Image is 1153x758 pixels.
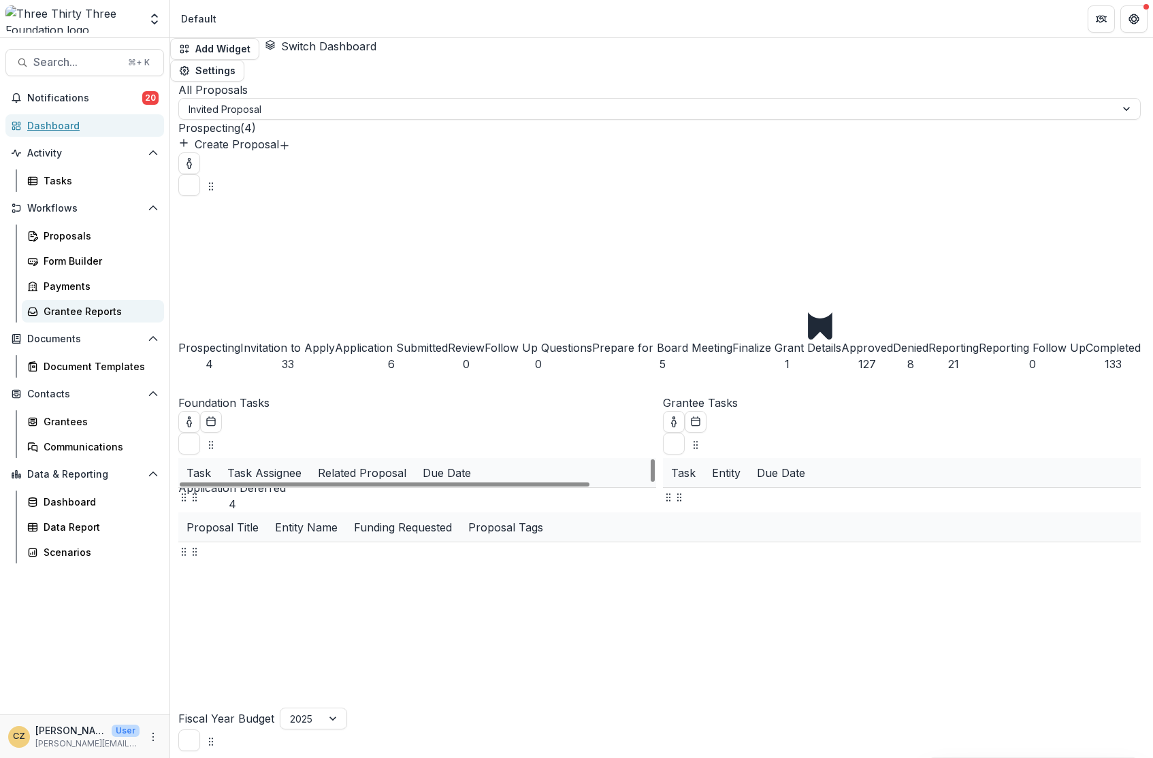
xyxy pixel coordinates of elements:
div: 0 [979,356,1086,372]
button: Prospecting4 [178,278,240,372]
div: 127 [841,356,893,372]
button: toggle-assigned-to-me [178,411,200,433]
div: 4 [178,356,240,372]
nav: breadcrumb [176,9,222,29]
p: [PERSON_NAME] [35,723,106,738]
p: All Proposals [178,82,1141,98]
div: Completed [1086,340,1141,356]
a: Communications [22,435,164,458]
span: Workflows [27,203,142,214]
div: Finalize Grant Details [732,340,841,356]
div: Payments [44,279,153,293]
button: Prepare for Board Meeting5 [592,199,732,372]
div: Due Date [749,458,813,487]
p: Foundation Tasks [178,395,656,411]
button: Reporting21 [928,289,979,372]
span: Search... [33,56,120,69]
div: Due Date [415,458,479,487]
button: Open entity switcher [145,5,164,33]
button: Drag [206,433,216,455]
button: Drag [674,488,685,504]
div: Form Builder [44,254,153,268]
button: Drag [189,488,200,504]
div: Prospecting [178,340,240,356]
button: Open Documents [5,328,164,350]
p: User [112,725,140,737]
button: toggle-assigned-to-me [178,152,200,174]
a: Proposals [22,225,164,247]
button: Open Activity [5,142,164,164]
button: Delete card [178,433,200,455]
p: [PERSON_NAME][EMAIL_ADDRESS][DOMAIN_NAME] [35,738,140,750]
button: Open Data & Reporting [5,463,164,485]
button: Application Deferred4 [178,372,286,512]
button: Partners [1088,5,1115,33]
div: Grantees [44,414,153,429]
div: 0 [485,356,592,372]
button: Finalize Grant Details1 [732,231,841,372]
button: Drag [690,433,701,455]
img: Three Thirty Three Foundation logo [5,5,140,33]
div: 33 [240,356,335,372]
button: Completed133 [1086,284,1141,372]
div: Approved [841,340,893,356]
div: Task Assignee [219,458,310,487]
div: Invitation to Apply [240,340,335,356]
div: Task [178,458,219,487]
div: 8 [893,356,928,372]
a: Scenarios [22,541,164,563]
a: Payments [22,275,164,297]
button: Get Help [1120,5,1148,33]
button: Open Workflows [5,197,164,219]
div: Tasks [44,174,153,188]
button: Calendar [685,411,707,433]
div: Task [663,458,704,487]
button: Create Proposal [178,136,279,152]
button: toggle-assigned-to-me [663,411,685,433]
div: Christine Zachai [13,732,25,741]
button: Delete card [663,433,685,455]
span: Data & Reporting [27,469,142,480]
a: Form Builder [22,250,164,272]
span: Activity [27,148,142,159]
div: 133 [1086,356,1141,372]
div: 0 [448,356,485,372]
div: Scenarios [44,545,153,559]
span: 20 [142,91,159,105]
div: Reporting Follow Up [979,340,1086,356]
div: ⌘ + K [125,55,152,70]
div: Due Date [749,465,813,481]
div: Entity [704,458,749,487]
div: Review [448,340,485,356]
div: 6 [335,356,448,372]
div: Due Date [415,465,479,481]
button: Delete card [178,729,200,751]
button: Drag [178,488,189,504]
button: Approved127 [841,288,893,372]
a: Tasks [22,169,164,192]
div: Reporting [928,340,979,356]
div: Communications [44,440,153,454]
button: Settings [170,60,244,82]
div: Related Proposal [310,458,415,487]
div: Default [181,12,216,26]
button: Invitation to Apply33 [240,245,335,372]
div: Task Assignee [219,465,310,481]
div: Prepare for Board Meeting [592,340,732,356]
div: Data Report [44,520,153,534]
button: Calendar [200,411,222,433]
div: Task [663,465,704,481]
button: Drag [206,174,216,196]
button: Follow Up Questions0 [485,232,592,372]
button: Delete card [178,174,200,196]
div: Document Templates [44,359,153,374]
button: Create Proposal [279,136,290,152]
button: Drag [663,488,674,504]
button: Switch Dashboard [265,38,376,54]
div: Entity [704,465,749,481]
